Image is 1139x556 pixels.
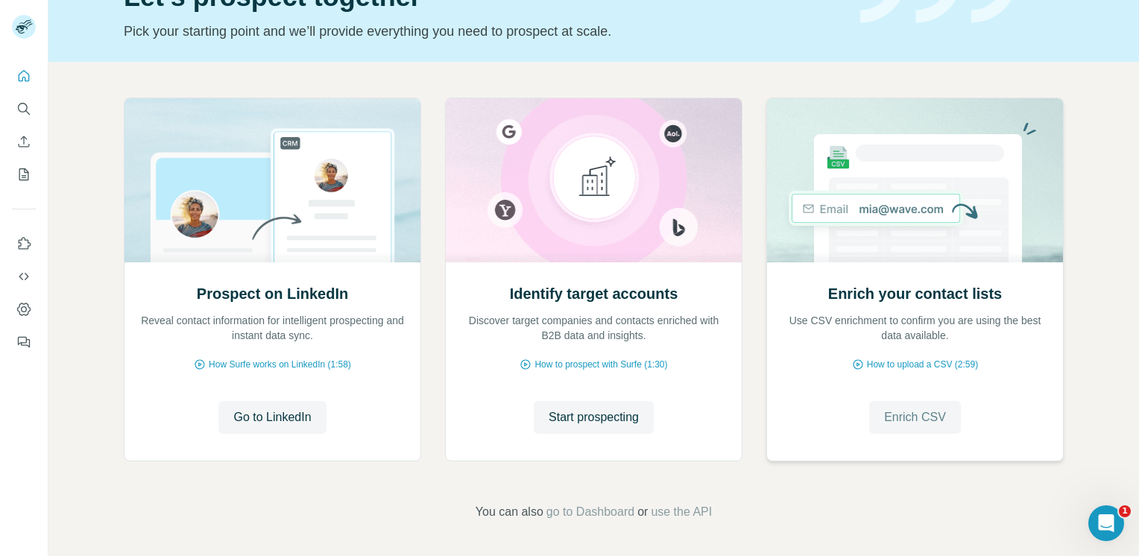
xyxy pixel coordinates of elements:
iframe: Intercom live chat [1088,505,1124,541]
span: or [637,503,648,521]
button: Dashboard [12,296,36,323]
img: Prospect on LinkedIn [124,98,421,262]
button: Go to LinkedIn [218,401,326,434]
button: use the API [651,503,712,521]
span: Enrich CSV [884,408,946,426]
button: Use Surfe on LinkedIn [12,230,36,257]
p: Pick your starting point and we’ll provide everything you need to prospect at scale. [124,21,842,42]
span: How to upload a CSV (2:59) [867,358,978,371]
h2: Prospect on LinkedIn [197,283,348,304]
button: Search [12,95,36,122]
button: Start prospecting [534,401,654,434]
button: Feedback [12,329,36,356]
span: How to prospect with Surfe (1:30) [534,358,667,371]
button: Use Surfe API [12,263,36,290]
button: Quick start [12,63,36,89]
h2: Identify target accounts [510,283,678,304]
span: 1 [1119,505,1131,517]
p: Reveal contact information for intelligent prospecting and instant data sync. [139,313,406,343]
span: Start prospecting [549,408,639,426]
img: Identify target accounts [445,98,742,262]
button: Enrich CSV [869,401,961,434]
p: Discover target companies and contacts enriched with B2B data and insights. [461,313,727,343]
span: You can also [476,503,543,521]
span: How Surfe works on LinkedIn (1:58) [209,358,351,371]
span: Go to LinkedIn [233,408,311,426]
button: Enrich CSV [12,128,36,155]
p: Use CSV enrichment to confirm you are using the best data available. [782,313,1048,343]
button: go to Dashboard [546,503,634,521]
button: My lists [12,161,36,188]
h2: Enrich your contact lists [828,283,1002,304]
img: Enrich your contact lists [766,98,1064,262]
